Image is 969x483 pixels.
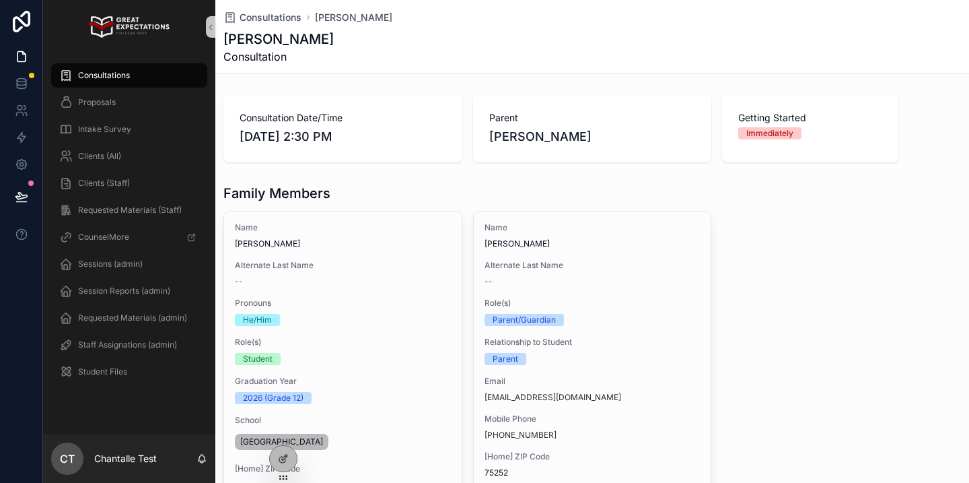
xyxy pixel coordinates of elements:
span: Proposals [78,97,116,108]
span: [PERSON_NAME] [235,238,451,249]
span: Consultation Date/Time [240,111,446,125]
span: [Home] ZIP Code [485,451,701,462]
a: Consultations [51,63,207,88]
a: Clients (All) [51,144,207,168]
p: Chantalle Test [94,452,157,465]
span: 75252 [485,468,701,478]
span: [PERSON_NAME] [489,127,696,146]
a: [EMAIL_ADDRESS][DOMAIN_NAME] [485,392,621,403]
span: Pronouns [235,298,451,309]
a: [PHONE_NUMBER] [485,430,557,441]
a: Proposals [51,90,207,115]
a: Student Files [51,360,207,384]
span: Role(s) [235,337,451,348]
span: Name [485,222,701,233]
a: Sessions (admin) [51,252,207,276]
div: Parent/Guardian [493,314,556,326]
div: Student [243,353,273,365]
span: Parent [489,111,696,125]
span: Clients (All) [78,151,121,162]
h1: Family Members [223,184,330,203]
h1: [PERSON_NAME] [223,30,334,49]
span: Name [235,222,451,233]
a: Consultations [223,11,301,24]
span: Mobile Phone [485,414,701,424]
span: Graduation Year [235,376,451,387]
span: [GEOGRAPHIC_DATA] [240,437,323,447]
span: [DATE] 2:30 PM [240,127,446,146]
span: Student Files [78,366,127,377]
a: [PERSON_NAME] [315,11,392,24]
a: Clients (Staff) [51,171,207,195]
a: Staff Assignations (admin) [51,333,207,357]
span: Relationship to Student [485,337,701,348]
a: Requested Materials (Staff) [51,198,207,222]
div: scrollable content [43,54,215,401]
span: Staff Assignations (admin) [78,340,177,350]
span: Requested Materials (Staff) [78,205,182,216]
span: School [235,415,451,426]
span: Sessions (admin) [78,259,143,269]
span: Intake Survey [78,124,131,135]
span: Consultations [240,11,301,24]
div: Parent [493,353,518,365]
span: Requested Materials (admin) [78,313,187,323]
span: Session Reports (admin) [78,286,170,296]
span: Clients (Staff) [78,178,130,189]
span: Consultation [223,49,334,65]
div: He/Him [243,314,272,326]
a: CounselMore [51,225,207,249]
span: Alternate Last Name [485,260,701,271]
span: -- [485,276,493,287]
div: Immediately [746,127,793,139]
a: Requested Materials (admin) [51,306,207,330]
span: [Home] ZIP Code [235,463,451,474]
img: App logo [89,16,169,38]
span: -- [235,276,243,287]
a: Session Reports (admin) [51,279,207,303]
div: 2026 (Grade 12) [243,392,303,404]
span: Email [485,376,701,387]
span: Consultations [78,70,130,81]
span: Alternate Last Name [235,260,451,271]
span: Getting Started [738,111,882,125]
a: Intake Survey [51,117,207,141]
span: CounselMore [78,232,129,243]
span: CT [60,451,75,467]
span: Role(s) [485,298,701,309]
span: [PERSON_NAME] [485,238,701,249]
